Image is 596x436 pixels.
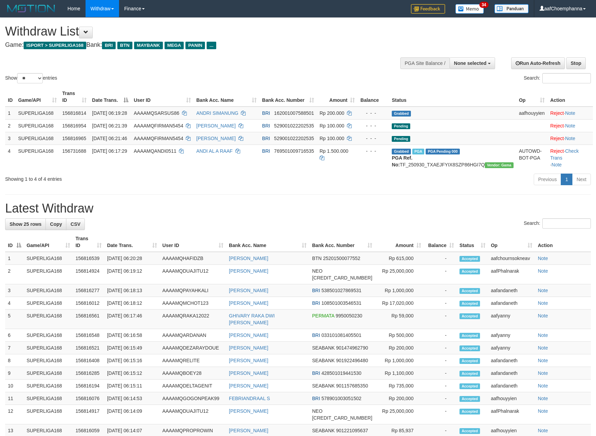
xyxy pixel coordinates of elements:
[24,297,73,310] td: SUPERLIGA168
[5,218,46,230] a: Show 25 rows
[321,332,361,338] span: Copy 033101081405501 to clipboard
[92,148,127,154] span: [DATE] 06:17:29
[488,265,535,284] td: aafPhalnarak
[479,2,489,8] span: 34
[457,232,488,252] th: Status: activate to sort column ascending
[229,256,268,261] a: [PERSON_NAME]
[24,42,86,49] span: ISPORT > SUPERLIGA168
[262,136,270,141] span: BRI
[455,4,484,14] img: Button%20Memo.svg
[73,392,104,405] td: 156816076
[511,57,565,69] a: Run Auto-Refresh
[538,268,548,274] a: Note
[450,57,495,69] button: None selected
[24,265,73,284] td: SUPERLIGA168
[542,218,591,229] input: Search:
[565,110,575,116] a: Note
[50,221,62,227] span: Copy
[488,232,535,252] th: Op: activate to sort column ascending
[134,123,183,128] span: AAAAMQFIRMAN5454
[320,136,344,141] span: Rp 100.000
[459,358,480,364] span: Accepted
[459,345,480,351] span: Accepted
[459,409,480,414] span: Accepted
[24,310,73,329] td: SUPERLIGA168
[229,370,268,376] a: [PERSON_NAME]
[160,342,226,354] td: AAAAMQDEZARAYDOUE
[73,284,104,297] td: 156816277
[358,87,389,107] th: Balance
[104,252,160,265] td: [DATE] 06:20:28
[320,123,344,128] span: Rp 100.000
[73,405,104,424] td: 156814917
[424,232,457,252] th: Balance: activate to sort column ascending
[5,3,57,14] img: MOTION_logo.png
[494,4,529,13] img: panduan.png
[104,392,160,405] td: [DATE] 06:14:53
[312,370,320,376] span: BRI
[312,345,335,351] span: SEABANK
[360,122,386,129] div: - - -
[459,396,480,402] span: Accepted
[229,383,268,389] a: [PERSON_NAME]
[488,252,535,265] td: aafchournsokneav
[459,301,480,306] span: Accepted
[104,265,160,284] td: [DATE] 06:19:12
[459,269,480,274] span: Accepted
[165,42,184,49] span: MEGA
[73,329,104,342] td: 156816548
[550,136,564,141] a: Reject
[547,87,593,107] th: Action
[60,87,89,107] th: Trans ID: activate to sort column ascending
[488,354,535,367] td: aafandaneth
[312,275,372,281] span: Copy 5859457140486971 to clipboard
[412,149,424,154] span: Marked by aafromsomean
[426,149,460,154] span: PGA Pending
[321,370,361,376] span: Copy 428501019441530 to clipboard
[459,428,480,434] span: Accepted
[5,405,24,424] td: 12
[5,173,243,182] div: Showing 1 to 4 of 4 entries
[15,107,60,120] td: SUPERLIGA168
[229,358,268,363] a: [PERSON_NAME]
[488,310,535,329] td: aafyanny
[5,297,24,310] td: 4
[360,110,386,117] div: - - -
[160,380,226,392] td: AAAAMQDELTAGENIT
[229,396,270,401] a: FEBRIANDRAAL S
[524,73,591,83] label: Search:
[259,87,317,107] th: Bank Acc. Number: activate to sort column ascending
[538,332,548,338] a: Note
[312,268,322,274] span: NEO
[561,174,572,185] a: 1
[321,288,361,293] span: Copy 538501027869531 to clipboard
[15,145,60,171] td: SUPERLIGA168
[73,265,104,284] td: 156814924
[392,123,410,129] span: Pending
[274,148,314,154] span: Copy 769501009716535 to clipboard
[104,342,160,354] td: [DATE] 06:15:49
[274,136,314,141] span: Copy 529001022202535 to clipboard
[15,119,60,132] td: SUPERLIGA168
[104,297,160,310] td: [DATE] 06:18:12
[229,428,268,433] a: [PERSON_NAME]
[312,288,320,293] span: BRI
[5,25,390,38] h1: Withdraw List
[550,123,564,128] a: Reject
[488,297,535,310] td: aafandaneth
[424,392,457,405] td: -
[104,310,160,329] td: [DATE] 06:17:46
[375,392,424,405] td: Rp 200,000
[424,367,457,380] td: -
[547,107,593,120] td: ·
[46,218,66,230] a: Copy
[389,87,516,107] th: Status
[488,392,535,405] td: aafhouyyien
[424,380,457,392] td: -
[424,405,457,424] td: -
[274,123,314,128] span: Copy 529001022202535 to clipboard
[5,392,24,405] td: 11
[538,256,548,261] a: Note
[24,392,73,405] td: SUPERLIGA168
[196,148,233,154] a: ANDI AL A RAAF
